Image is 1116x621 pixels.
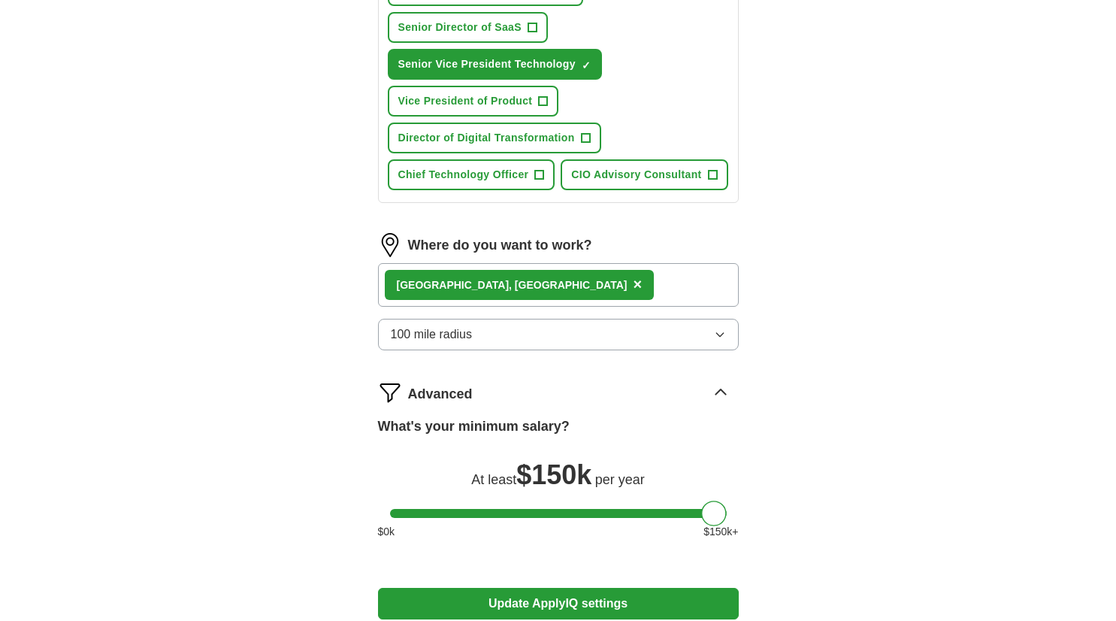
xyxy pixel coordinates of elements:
[378,380,402,404] img: filter
[703,524,738,540] span: $ 150 k+
[571,167,701,183] span: CIO Advisory Consultant
[398,56,576,72] span: Senior Vice President Technology
[388,12,548,43] button: Senior Director of SaaS
[378,233,402,257] img: location.png
[582,59,591,71] span: ✓
[516,459,591,490] span: $ 150k
[388,49,602,80] button: Senior Vice President Technology✓
[408,235,592,256] label: Where do you want to work?
[388,123,601,153] button: Director of Digital Transformation
[398,20,522,35] span: Senior Director of SaaS
[388,86,559,117] button: Vice President of Product
[633,276,642,292] span: ×
[397,277,628,293] div: [GEOGRAPHIC_DATA], [GEOGRAPHIC_DATA]
[471,472,516,487] span: At least
[378,319,739,350] button: 100 mile radius
[378,524,395,540] span: $ 0 k
[633,274,642,296] button: ×
[378,588,739,619] button: Update ApplyIQ settings
[391,326,473,344] span: 100 mile radius
[398,167,529,183] span: Chief Technology Officer
[398,93,533,109] span: Vice President of Product
[388,159,555,190] button: Chief Technology Officer
[408,384,473,404] span: Advanced
[398,130,575,146] span: Director of Digital Transformation
[561,159,727,190] button: CIO Advisory Consultant
[595,472,645,487] span: per year
[378,417,570,437] label: What's your minimum salary?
